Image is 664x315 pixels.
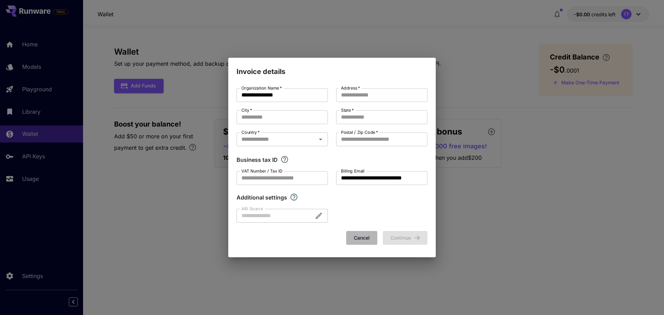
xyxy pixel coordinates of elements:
label: VAT Number / Tax ID [241,168,283,174]
label: Organization Name [241,85,282,91]
p: Business tax ID [237,156,278,164]
label: Country [241,129,260,135]
label: Address [341,85,360,91]
label: Billing Email [341,168,365,174]
svg: If you are a business tax registrant, please enter your business tax ID here. [280,155,289,164]
h2: Invoice details [228,58,436,77]
button: Cancel [346,231,377,245]
button: Open [316,135,325,144]
label: AIR Source [241,206,263,212]
svg: Explore additional customization settings [290,193,298,201]
label: City [241,107,252,113]
label: State [341,107,354,113]
label: Postal / Zip Code [341,129,378,135]
p: Additional settings [237,193,287,202]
